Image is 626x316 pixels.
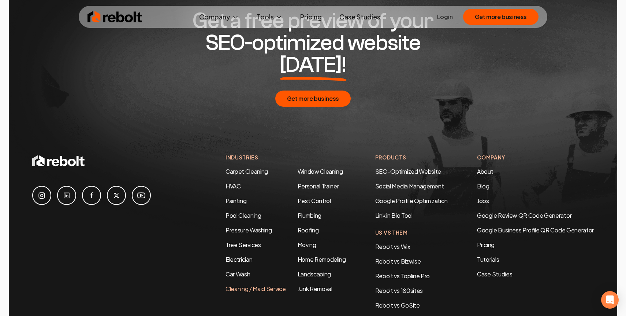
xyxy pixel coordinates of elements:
[226,154,346,161] h4: Industries
[375,301,420,309] a: Rebolt vs GoSite
[226,226,272,234] a: Pressure Washing
[172,10,454,76] h2: Get a free preview of your SEO-optimized website
[463,9,539,25] button: Get more business
[226,197,246,205] a: Painting
[375,154,448,161] h4: Products
[375,287,423,294] a: Rebolt vs 180sites
[477,182,489,190] a: Blog
[334,10,386,24] a: Case Studies
[298,212,321,219] a: Plumbing
[375,243,410,250] a: Rebolt vs Wix
[298,270,331,278] a: Landscaping
[226,285,286,293] a: Cleaning / Maid Service
[280,54,346,76] span: [DATE]!
[298,256,346,263] a: Home Remodeling
[226,256,252,263] a: Electrician
[601,291,619,309] div: Open Intercom Messenger
[477,154,594,161] h4: Company
[226,241,261,249] a: Tree Services
[375,197,448,205] a: Google Profile Optimization
[375,272,430,280] a: Rebolt vs Topline Pro
[298,285,332,293] a: Junk Removal
[294,10,328,24] a: Pricing
[193,10,245,24] button: Company
[298,182,339,190] a: Personal Trainer
[251,10,288,24] button: Tools
[298,226,319,234] a: Roofing
[375,257,421,265] a: Rebolt vs Bizwise
[226,270,250,278] a: Car Wash
[477,270,594,279] a: Case Studies
[375,168,441,175] a: SEO-Optimized Website
[437,12,453,21] a: Login
[375,182,444,190] a: Social Media Management
[477,212,571,219] a: Google Review QR Code Generator
[275,91,351,107] button: Get more business
[477,197,489,205] a: Jobs
[87,10,142,24] img: Rebolt Logo
[375,229,448,236] h4: Us Vs Them
[226,212,261,219] a: Pool Cleaning
[477,240,594,249] a: Pricing
[477,168,493,175] a: About
[298,168,343,175] a: Window Cleaning
[477,226,594,234] a: Google Business Profile QR Code Generator
[298,241,316,249] a: Moving
[375,212,413,219] a: Link in Bio Tool
[477,255,594,264] a: Tutorials
[226,182,241,190] a: HVAC
[298,197,331,205] a: Pest Control
[226,168,268,175] a: Carpet Cleaning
